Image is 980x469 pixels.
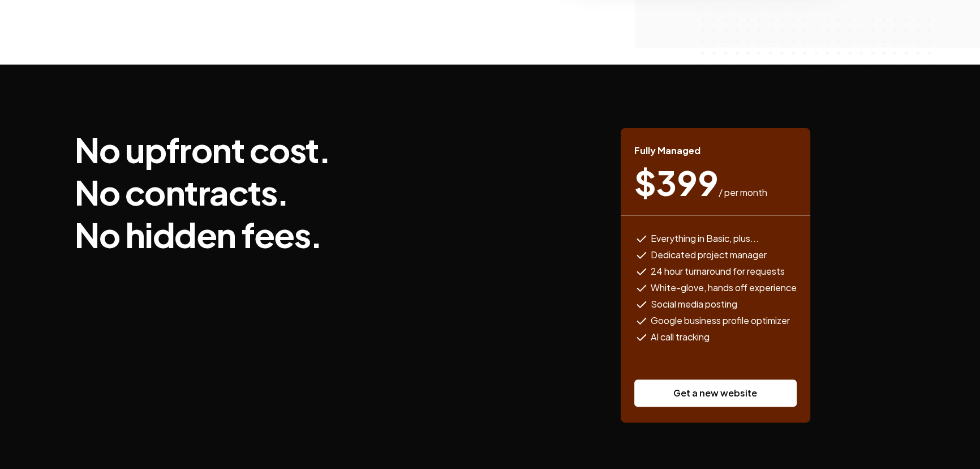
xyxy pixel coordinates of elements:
span: Everything in Basic, plus... [651,232,759,246]
span: Google business profile optimizer [651,314,790,328]
span: $ 399 [634,165,719,199]
span: 24 hour turnaround for requests [651,265,785,279]
span: White-glove, hands off experience [651,281,797,295]
span: / per month [719,186,767,199]
a: Get a new website [634,380,797,407]
span: AI call tracking [651,330,710,344]
h3: No upfront cost. No contracts. No hidden fees. [75,128,330,255]
span: Fully Managed [634,144,700,157]
span: Social media posting [651,297,737,312]
span: Dedicated project manager [651,248,767,262]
